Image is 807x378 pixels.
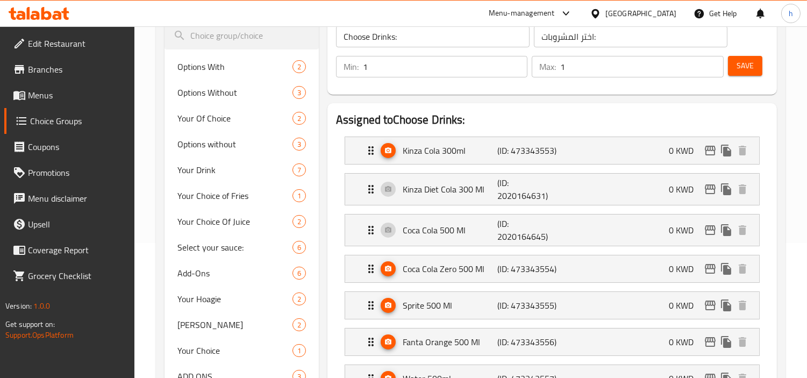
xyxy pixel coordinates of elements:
[292,189,306,202] div: Choices
[293,191,305,201] span: 1
[5,317,55,331] span: Get support on:
[293,139,305,149] span: 3
[177,293,292,305] span: Your Hoagie
[292,344,306,357] div: Choices
[292,112,306,125] div: Choices
[336,112,768,128] h2: Assigned to Choose Drinks:
[539,60,556,73] p: Max:
[293,217,305,227] span: 2
[345,215,759,246] div: Expand
[177,344,292,357] span: Your Choice
[5,299,32,313] span: Version:
[403,183,497,196] p: Kinza Diet Cola 300 Ml
[292,318,306,331] div: Choices
[28,192,126,205] span: Menu disclaimer
[734,334,751,350] button: delete
[734,142,751,159] button: delete
[702,181,718,197] button: edit
[165,157,319,183] div: Your Drink7
[165,131,319,157] div: Options without3
[292,267,306,280] div: Choices
[345,174,759,205] div: Expand
[4,160,135,186] a: Promotions
[177,86,292,99] span: Options Without
[165,286,319,312] div: Your Hoagie2
[702,222,718,238] button: edit
[4,134,135,160] a: Coupons
[165,183,319,209] div: Your Choice of Fries1
[789,8,793,19] span: h
[497,176,561,202] p: (ID: 2020164631)
[292,241,306,254] div: Choices
[497,262,561,275] p: (ID: 473343554)
[293,62,305,72] span: 2
[292,86,306,99] div: Choices
[734,297,751,313] button: delete
[605,8,676,19] div: [GEOGRAPHIC_DATA]
[293,165,305,175] span: 7
[403,262,497,275] p: Coca Cola Zero 500 Ml
[165,312,319,338] div: [PERSON_NAME]2
[403,224,497,237] p: Coca Cola 500 Ml
[669,183,702,196] p: 0 KWD
[669,336,702,348] p: 0 KWD
[669,299,702,312] p: 0 KWD
[4,263,135,289] a: Grocery Checklist
[28,269,126,282] span: Grocery Checklist
[28,218,126,231] span: Upsell
[4,82,135,108] a: Menus
[293,88,305,98] span: 3
[165,105,319,131] div: Your Of Choice2
[177,189,292,202] span: Your Choice of Fries
[165,22,319,49] input: search
[4,237,135,263] a: Coverage Report
[702,261,718,277] button: edit
[718,334,734,350] button: duplicate
[403,299,497,312] p: Sprite 500 Ml
[345,137,759,164] div: Expand
[28,63,126,76] span: Branches
[165,234,319,260] div: Select your sauce:6
[177,267,292,280] span: Add-Ons
[165,209,319,234] div: Your Choice Of Juice2
[336,169,768,210] li: Expand
[669,144,702,157] p: 0 KWD
[718,142,734,159] button: duplicate
[30,115,126,127] span: Choice Groups
[4,31,135,56] a: Edit Restaurant
[345,292,759,319] div: Expand
[293,243,305,253] span: 6
[293,294,305,304] span: 2
[336,132,768,169] li: Expand
[177,138,292,151] span: Options without
[165,54,319,80] div: Options With2
[345,329,759,355] div: Expand
[336,324,768,360] li: Expand
[293,346,305,356] span: 1
[702,142,718,159] button: edit
[177,215,292,228] span: Your Choice Of Juice
[669,262,702,275] p: 0 KWD
[734,222,751,238] button: delete
[336,287,768,324] li: Expand
[28,244,126,256] span: Coverage Report
[702,297,718,313] button: edit
[28,140,126,153] span: Coupons
[497,336,561,348] p: (ID: 473343556)
[28,37,126,50] span: Edit Restaurant
[728,56,762,76] button: Save
[4,56,135,82] a: Branches
[702,334,718,350] button: edit
[293,113,305,124] span: 2
[28,89,126,102] span: Menus
[489,7,555,20] div: Menu-management
[336,251,768,287] li: Expand
[497,299,561,312] p: (ID: 473343555)
[4,108,135,134] a: Choice Groups
[293,320,305,330] span: 2
[737,59,754,73] span: Save
[177,163,292,176] span: Your Drink
[177,112,292,125] span: Your Of Choice
[33,299,50,313] span: 1.0.0
[403,144,497,157] p: Kinza Cola 300ml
